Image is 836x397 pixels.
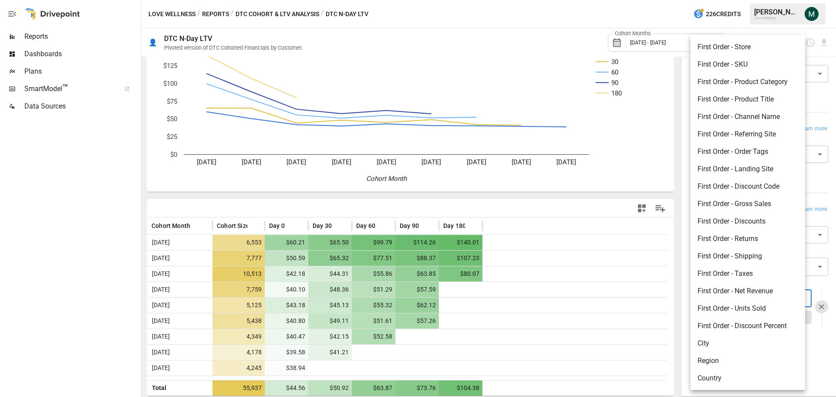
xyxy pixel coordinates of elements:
li: First Order - Discount Percent [691,317,805,335]
li: First Order - SKU [691,56,805,73]
li: First Order - Discounts [691,213,805,230]
li: City [691,335,805,352]
li: First Order - Shipping [691,248,805,265]
li: First Order - Store [691,38,805,56]
li: First Order - Returns [691,230,805,248]
li: First Order - Units Sold [691,300,805,317]
li: First Order - Landing Site [691,160,805,178]
li: First Order - Referring Site [691,126,805,143]
li: Region [691,352,805,370]
li: First Order - Net Revenue [691,282,805,300]
li: First Order - Order Tags [691,143,805,160]
li: First Order - Gross Sales [691,195,805,213]
li: First Order - Taxes [691,265,805,282]
li: First Order - Channel Name [691,108,805,126]
li: First Order - Product Category [691,73,805,91]
li: First Order - Product Title [691,91,805,108]
li: First Order - Discount Code [691,178,805,195]
li: Country [691,370,805,387]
